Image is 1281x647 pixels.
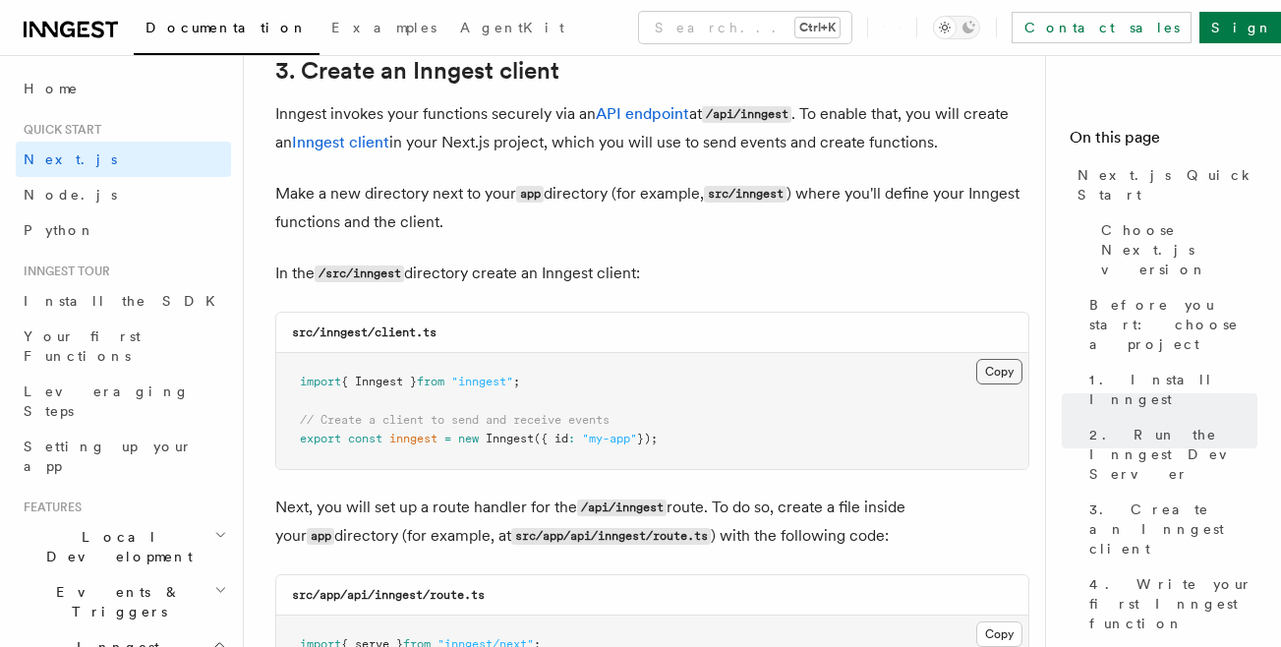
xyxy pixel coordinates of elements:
a: AgentKit [448,6,576,53]
span: 2. Run the Inngest Dev Server [1089,425,1257,484]
a: Your first Functions [16,319,231,374]
span: Your first Functions [24,328,141,364]
span: // Create a client to send and receive events [300,413,610,427]
span: ; [513,375,520,388]
span: Inngest [486,432,534,445]
a: Next.js [16,142,231,177]
a: Before you start: choose a project [1081,287,1257,362]
code: src/app/api/inngest/route.ts [292,588,485,602]
a: 1. Install Inngest [1081,362,1257,417]
code: /api/inngest [702,106,791,123]
span: Choose Next.js version [1101,220,1257,279]
span: import [300,375,341,388]
span: { Inngest } [341,375,417,388]
span: Install the SDK [24,293,227,309]
a: API endpoint [596,104,689,123]
span: ({ id [534,432,568,445]
code: src/app/api/inngest/route.ts [511,528,711,545]
button: Local Development [16,519,231,574]
span: inngest [389,432,437,445]
a: Setting up your app [16,429,231,484]
p: Inngest invokes your functions securely via an at . To enable that, you will create an in your Ne... [275,100,1029,156]
button: Copy [976,359,1022,384]
span: const [348,432,382,445]
span: export [300,432,341,445]
button: Search...Ctrl+K [639,12,851,43]
h4: On this page [1070,126,1257,157]
span: Node.js [24,187,117,203]
a: Node.js [16,177,231,212]
span: Events & Triggers [16,582,214,621]
p: Next, you will set up a route handler for the route. To do so, create a file inside your director... [275,494,1029,551]
a: 2. Run the Inngest Dev Server [1081,417,1257,492]
code: app [516,186,544,203]
a: Home [16,71,231,106]
span: AgentKit [460,20,564,35]
span: 1. Install Inngest [1089,370,1257,409]
span: "inngest" [451,375,513,388]
span: from [417,375,444,388]
span: = [444,432,451,445]
span: : [568,432,575,445]
a: Inngest client [292,133,389,151]
span: 3. Create an Inngest client [1089,500,1257,559]
span: new [458,432,479,445]
span: Home [24,79,79,98]
span: Examples [331,20,437,35]
kbd: Ctrl+K [795,18,840,37]
button: Copy [976,621,1022,647]
a: Contact sales [1012,12,1192,43]
code: /src/inngest [315,265,404,282]
span: Setting up your app [24,439,193,474]
span: Before you start: choose a project [1089,295,1257,354]
span: Quick start [16,122,101,138]
span: Leveraging Steps [24,383,190,419]
span: Next.js [24,151,117,167]
a: 3. Create an Inngest client [1081,492,1257,566]
p: Make a new directory next to your directory (for example, ) where you'll define your Inngest func... [275,180,1029,236]
button: Events & Triggers [16,574,231,629]
a: Next.js Quick Start [1070,157,1257,212]
code: src/inngest [704,186,786,203]
a: 3. Create an Inngest client [275,57,559,85]
span: Features [16,500,82,515]
a: Examples [320,6,448,53]
span: 4. Write your first Inngest function [1089,574,1257,633]
a: Leveraging Steps [16,374,231,429]
span: "my-app" [582,432,637,445]
p: In the directory create an Inngest client: [275,260,1029,288]
span: Python [24,222,95,238]
a: Documentation [134,6,320,55]
span: Next.js Quick Start [1077,165,1257,205]
span: Inngest tour [16,264,110,279]
span: }); [637,432,658,445]
a: Choose Next.js version [1093,212,1257,287]
a: Python [16,212,231,248]
a: Install the SDK [16,283,231,319]
button: Toggle dark mode [933,16,980,39]
code: /api/inngest [577,500,667,516]
span: Local Development [16,527,214,566]
code: src/inngest/client.ts [292,325,437,339]
a: 4. Write your first Inngest function [1081,566,1257,641]
code: app [307,528,334,545]
span: Documentation [146,20,308,35]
